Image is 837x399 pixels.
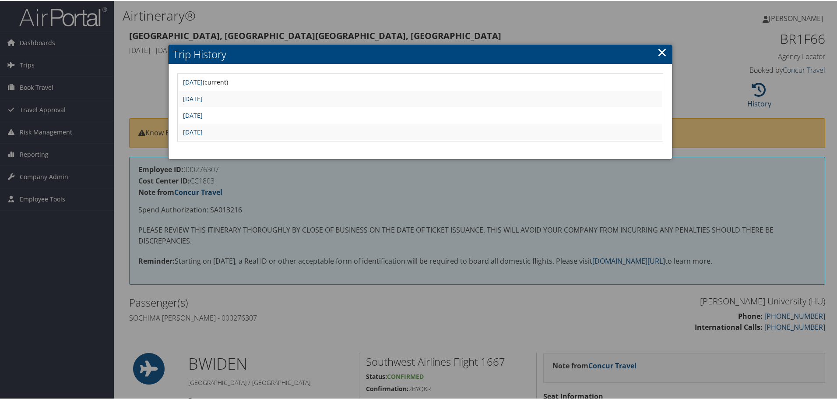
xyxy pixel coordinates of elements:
a: [DATE] [183,110,203,119]
a: [DATE] [183,127,203,135]
h2: Trip History [169,44,672,63]
a: [DATE] [183,77,203,85]
a: × [657,42,667,60]
a: [DATE] [183,94,203,102]
td: (current) [179,74,662,89]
